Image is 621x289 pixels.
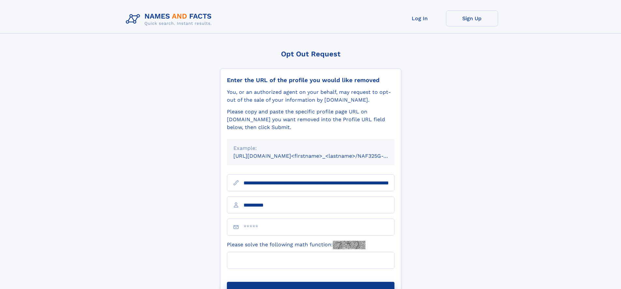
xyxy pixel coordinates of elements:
div: Enter the URL of the profile you would like removed [227,77,394,84]
div: Example: [233,144,388,152]
img: Logo Names and Facts [123,10,217,28]
div: You, or an authorized agent on your behalf, may request to opt-out of the sale of your informatio... [227,88,394,104]
div: Please copy and paste the specific profile page URL on [DOMAIN_NAME] you want removed into the Pr... [227,108,394,131]
div: Opt Out Request [220,50,401,58]
small: [URL][DOMAIN_NAME]<firstname>_<lastname>/NAF325G-xxxxxxxx [233,153,407,159]
label: Please solve the following math function: [227,241,365,249]
a: Sign Up [446,10,498,26]
a: Log In [394,10,446,26]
